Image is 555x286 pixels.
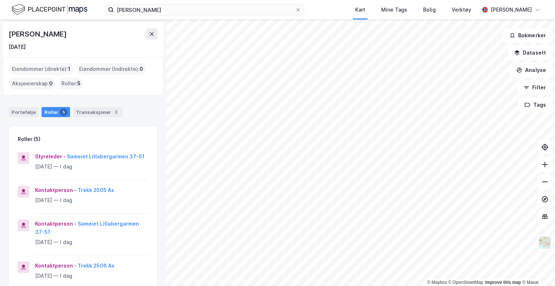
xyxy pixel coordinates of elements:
div: Kontrollprogram for chat [519,251,555,286]
div: Kart [355,5,365,14]
div: [PERSON_NAME] [9,28,68,40]
div: Transaksjoner [73,107,122,117]
span: 0 [139,65,143,73]
img: logo.f888ab2527a4732fd821a326f86c7f29.svg [12,3,87,16]
div: [DATE] — I dag [35,196,149,205]
div: [DATE] — I dag [35,272,149,280]
div: Roller : [59,78,83,89]
a: Mapbox [427,280,447,285]
div: [PERSON_NAME] [491,5,532,14]
button: Tags [519,98,552,112]
input: Søk på adresse, matrikkel, gårdeiere, leietakere eller personer [114,4,295,15]
div: 3 [112,108,120,116]
div: Eiendommer (Indirekte) : [76,63,146,75]
div: Roller [42,107,70,117]
div: [DATE] — I dag [35,162,149,171]
button: Datasett [508,46,552,60]
span: 1 [68,65,70,73]
div: Roller (5) [18,135,40,144]
img: Z [538,236,552,249]
div: Eiendommer (direkte) : [9,63,73,75]
div: [DATE] — I dag [35,238,149,247]
a: OpenStreetMap [448,280,483,285]
iframe: Chat Widget [519,251,555,286]
a: Improve this map [485,280,521,285]
div: Bolig [423,5,436,14]
div: Portefølje [9,107,39,117]
button: Bokmerker [503,28,552,43]
button: Filter [517,80,552,95]
div: Verktøy [452,5,471,14]
div: Aksjeeierskap : [9,78,56,89]
div: 5 [60,108,67,116]
div: [DATE] [9,43,26,51]
div: Mine Tags [381,5,407,14]
span: 0 [49,79,53,88]
button: Analyse [510,63,552,77]
span: 5 [77,79,81,88]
